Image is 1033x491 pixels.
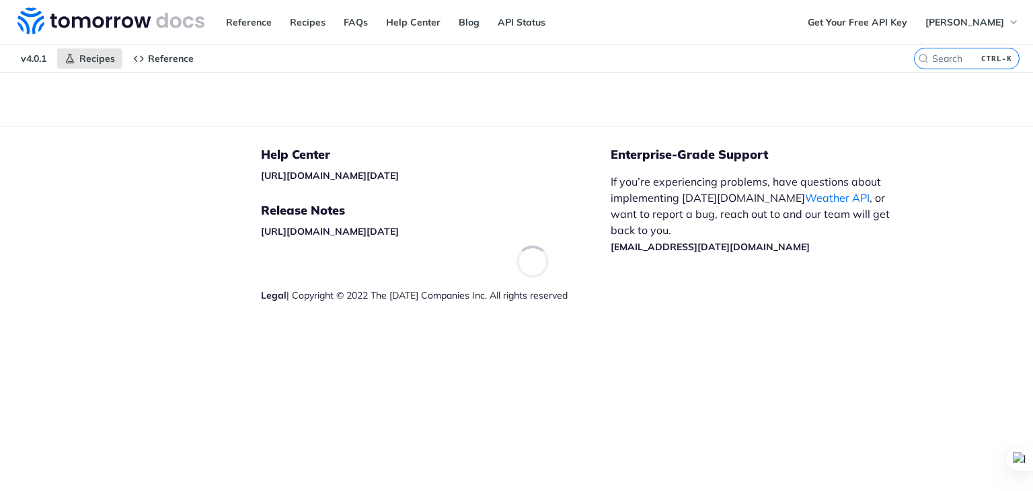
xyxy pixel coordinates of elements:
h5: Help Center [261,147,611,163]
a: [EMAIL_ADDRESS][DATE][DOMAIN_NAME] [611,241,810,253]
img: Tomorrow.io Weather API Docs [17,7,204,34]
span: v4.0.1 [13,48,54,69]
h5: Release Notes [261,202,611,219]
a: [URL][DOMAIN_NAME][DATE] [261,225,399,237]
svg: Search [918,53,929,64]
a: FAQs [336,12,375,32]
button: [PERSON_NAME] [918,12,1026,32]
a: Get Your Free API Key [800,12,915,32]
div: | Copyright © 2022 The [DATE] Companies Inc. All rights reserved [261,289,611,302]
span: [PERSON_NAME] [925,16,1004,28]
h5: Enterprise-Grade Support [611,147,925,163]
span: Recipes [79,52,115,65]
a: API Status [490,12,553,32]
a: Blog [451,12,487,32]
a: Recipes [57,48,122,69]
a: Recipes [282,12,333,32]
p: If you’re experiencing problems, have questions about implementing [DATE][DOMAIN_NAME] , or want ... [611,174,904,254]
a: Weather API [805,191,870,204]
kbd: CTRL-K [978,52,1016,65]
span: Reference [148,52,194,65]
a: Legal [261,289,286,301]
a: Help Center [379,12,448,32]
a: [URL][DOMAIN_NAME][DATE] [261,169,399,182]
a: Reference [126,48,201,69]
a: Reference [219,12,279,32]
